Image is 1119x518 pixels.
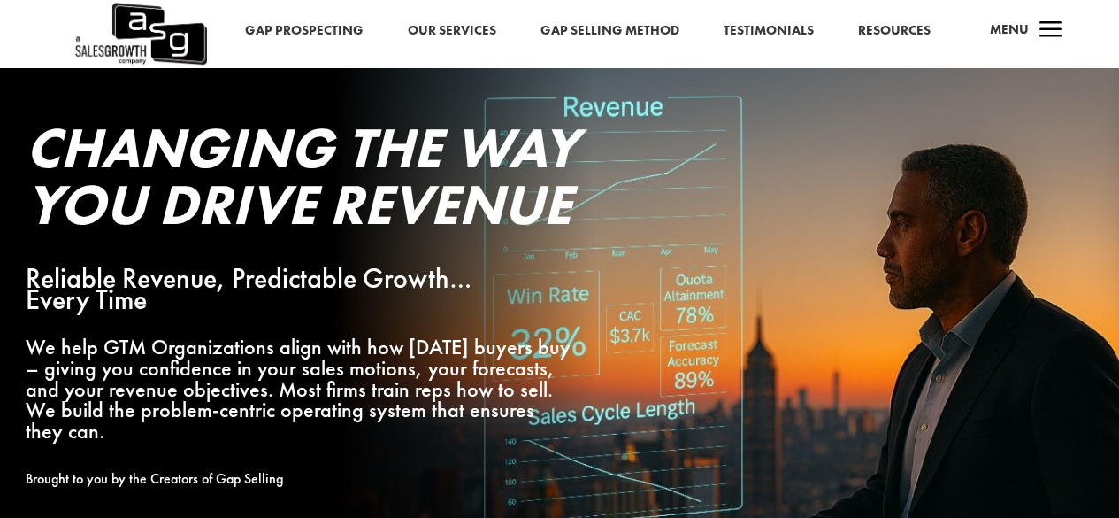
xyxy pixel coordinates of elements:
span: Menu [990,20,1029,38]
a: Gap Prospecting [245,19,364,43]
a: Our Services [408,19,496,43]
a: Gap Selling Method [540,19,679,43]
p: We help GTM Organizations align with how [DATE] buyers buy – giving you confidence in your sales ... [26,336,578,442]
h2: Changing the Way You Drive Revenue [26,120,578,242]
a: Testimonials [724,19,814,43]
a: Resources [858,19,931,43]
span: a [1033,13,1069,49]
p: Brought to you by the Creators of Gap Selling [26,468,578,490]
p: Reliable Revenue, Predictable Growth…Every Time [26,268,578,311]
